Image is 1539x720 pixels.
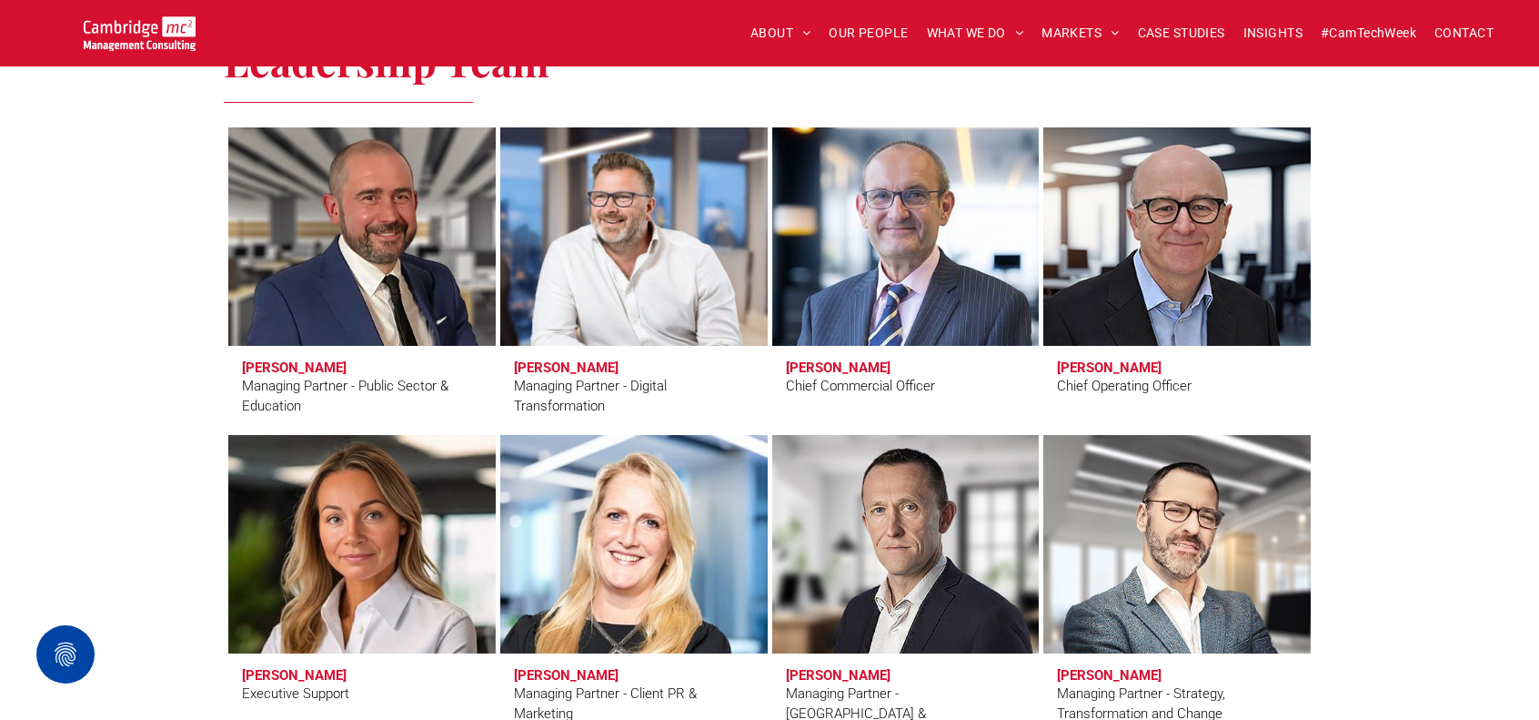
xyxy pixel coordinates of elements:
[1057,667,1162,684] h3: [PERSON_NAME]
[242,684,349,705] div: Executive Support
[1057,360,1162,376] h3: [PERSON_NAME]
[820,19,917,47] a: OUR PEOPLE
[786,360,890,376] h3: [PERSON_NAME]
[918,19,1033,47] a: WHAT WE DO
[84,19,196,38] a: Your Business Transformed | Cambridge Management Consulting
[242,376,482,417] div: Managing Partner - Public Sector & Education
[514,667,619,684] h3: [PERSON_NAME]
[500,127,768,346] a: Digital Transformation | Simon Crimp | Managing Partner - Digital Transformation
[1043,435,1311,654] a: Mauro Mortali | Managing Partner - Strategy | Cambridge Management Consulting
[1129,19,1234,47] a: CASE STUDIES
[772,435,1040,654] a: Jason Jennings | Managing Partner - UK & Ireland
[772,127,1040,346] a: Stuart Curzon | Chief Commercial Officer | Cambridge Management Consulting
[500,435,768,654] a: Faye Holland | Managing Partner - Client PR & Marketing
[84,16,196,51] img: Cambridge MC Logo
[786,667,890,684] h3: [PERSON_NAME]
[1057,376,1192,397] div: Chief Operating Officer
[242,667,347,684] h3: [PERSON_NAME]
[1234,19,1312,47] a: INSIGHTS
[514,376,754,417] div: Managing Partner - Digital Transformation
[228,127,496,346] a: Craig Cheney | Managing Partner - Public Sector & Education
[228,435,496,654] a: Kate Hancock | Executive Support | Cambridge Management Consulting
[242,360,347,376] h3: [PERSON_NAME]
[1032,19,1128,47] a: MARKETS
[1035,121,1318,352] a: Andrew Fleming | Chief Operating Officer | Cambridge Management Consulting
[741,19,820,47] a: ABOUT
[514,360,619,376] h3: [PERSON_NAME]
[1425,19,1503,47] a: CONTACT
[1312,19,1425,47] a: #CamTechWeek
[786,376,935,397] div: Chief Commercial Officer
